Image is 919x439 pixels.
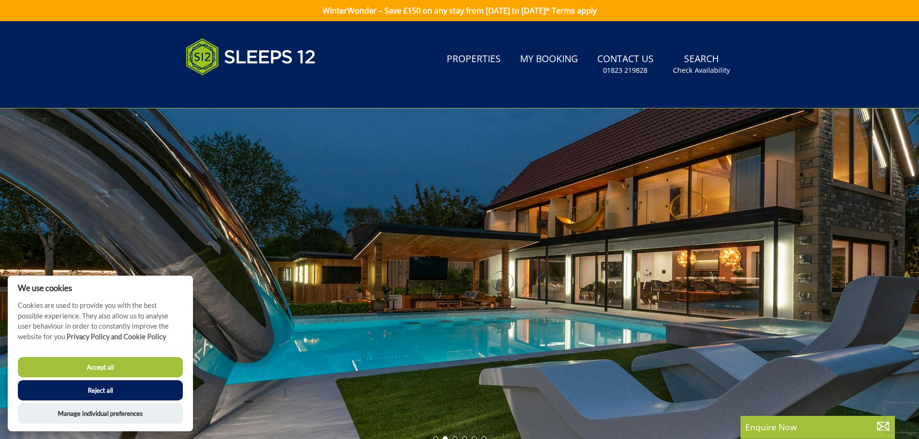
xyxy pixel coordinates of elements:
a: SearchCheck Availability [669,49,734,80]
a: Privacy Policy and Cookie Policy [67,333,166,341]
button: Manage Individual preferences [18,403,183,424]
iframe: Customer reviews powered by Trustpilot [181,87,282,95]
img: Sleeps 12 [186,33,316,81]
small: 01823 219828 [603,66,647,75]
small: Check Availability [673,66,730,75]
p: Enquire Now [745,421,890,433]
p: Cookies are used to provide you with the best possible experience. They also allow us to analyse ... [8,300,193,349]
h2: We use cookies [8,283,193,293]
button: Accept all [18,357,183,377]
button: Reject all [18,380,183,400]
a: Contact Us01823 219828 [593,49,658,80]
a: Properties [443,49,505,70]
a: My Booking [516,49,582,70]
